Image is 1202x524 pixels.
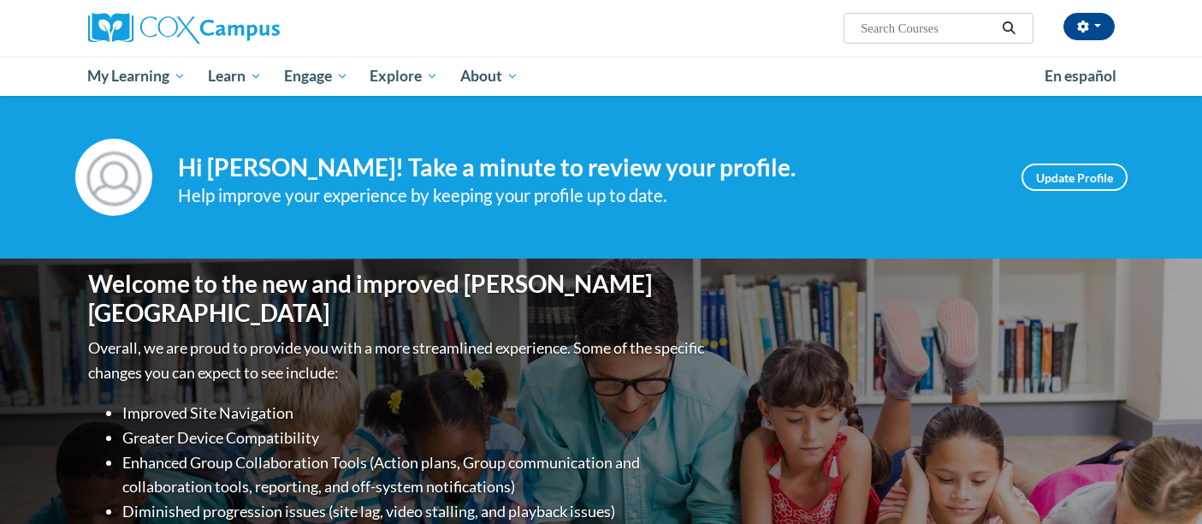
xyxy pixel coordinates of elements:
[273,57,359,96] a: Engage
[77,57,198,96] a: My Learning
[88,270,708,327] h1: Welcome to the new and improved [PERSON_NAME][GEOGRAPHIC_DATA]
[122,401,708,426] li: Improved Site Navigation
[88,13,413,44] a: Cox Campus
[1033,58,1128,94] a: En español
[449,57,530,96] a: About
[460,66,518,86] span: About
[122,426,708,450] li: Greater Device Compatibility
[197,57,273,96] a: Learn
[87,66,186,86] span: My Learning
[62,57,1140,96] div: Main menu
[178,153,996,182] h4: Hi [PERSON_NAME]! Take a minute to review your profile.
[88,13,280,44] img: Cox Campus
[122,499,708,524] li: Diminished progression issues (site lag, video stalling, and playback issues)
[859,18,996,39] input: Search Courses
[208,66,262,86] span: Learn
[284,66,348,86] span: Engage
[1021,164,1128,191] a: Update Profile
[1045,67,1116,85] span: En español
[75,139,152,216] img: Profile Image
[370,66,438,86] span: Explore
[1134,456,1188,510] iframe: Button to launch messaging window
[88,336,708,385] p: Overall, we are proud to provide you with a more streamlined experience. Some of the specific cha...
[358,57,449,96] a: Explore
[1063,13,1115,40] button: Account Settings
[996,18,1021,39] button: Search
[122,450,708,500] li: Enhanced Group Collaboration Tools (Action plans, Group communication and collaboration tools, re...
[178,182,996,210] div: Help improve your experience by keeping your profile up to date.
